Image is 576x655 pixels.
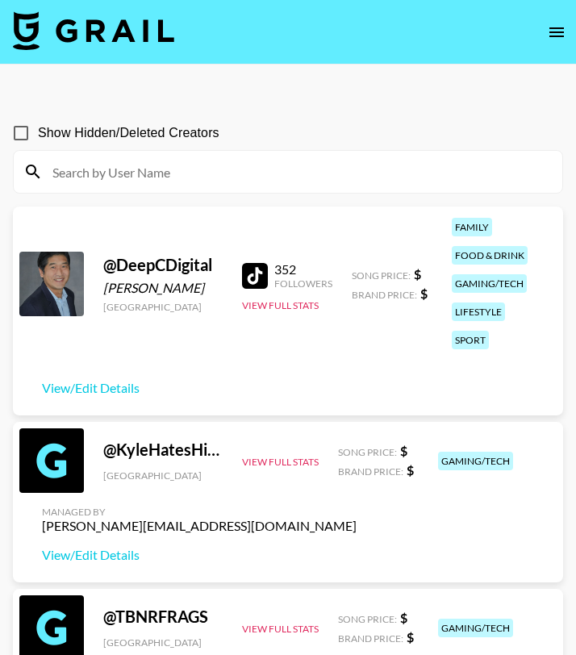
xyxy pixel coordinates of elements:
[452,302,505,321] div: lifestyle
[103,607,223,627] div: @ TBNRFRAGS
[103,440,223,460] div: @ KyleHatesHiking
[438,452,513,470] div: gaming/tech
[242,623,319,635] button: View Full Stats
[103,280,223,296] div: [PERSON_NAME]
[400,610,407,625] strong: $
[420,286,428,301] strong: $
[452,218,492,236] div: family
[338,632,403,645] span: Brand Price:
[338,613,397,625] span: Song Price:
[42,506,357,518] div: Managed By
[13,11,174,50] img: Grail Talent
[452,246,528,265] div: food & drink
[407,462,414,478] strong: $
[242,299,319,311] button: View Full Stats
[274,277,332,290] div: Followers
[274,261,332,277] div: 352
[438,619,513,637] div: gaming/tech
[414,266,421,282] strong: $
[42,547,357,563] a: View/Edit Details
[338,465,403,478] span: Brand Price:
[38,123,219,143] span: Show Hidden/Deleted Creators
[103,301,223,313] div: [GEOGRAPHIC_DATA]
[541,16,573,48] button: open drawer
[103,255,223,275] div: @ DeepCDigital
[43,159,553,185] input: Search by User Name
[407,629,414,645] strong: $
[338,446,397,458] span: Song Price:
[400,443,407,458] strong: $
[242,456,319,468] button: View Full Stats
[42,518,357,534] div: [PERSON_NAME][EMAIL_ADDRESS][DOMAIN_NAME]
[352,269,411,282] span: Song Price:
[103,636,223,649] div: [GEOGRAPHIC_DATA]
[452,331,489,349] div: sport
[42,380,140,396] a: View/Edit Details
[352,289,417,301] span: Brand Price:
[452,274,527,293] div: gaming/tech
[103,469,223,482] div: [GEOGRAPHIC_DATA]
